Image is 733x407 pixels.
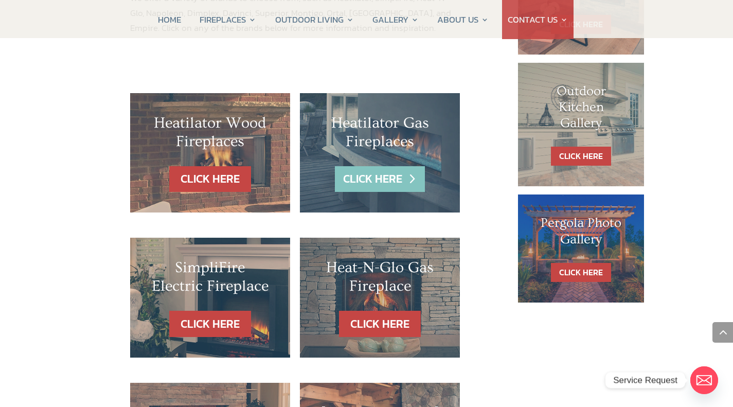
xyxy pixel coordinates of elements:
[539,215,624,252] h1: Pergola Photo Gallery
[151,258,270,300] h2: SimpliFire Electric Fireplace
[151,114,270,156] h2: Heatilator Wood Fireplaces
[335,166,424,192] a: CLICK HERE
[169,311,251,337] a: CLICK HERE
[320,114,439,156] h2: Heatilator Gas Fireplaces
[169,166,251,192] a: CLICK HERE
[551,263,611,282] a: CLICK HERE
[551,147,611,166] a: CLICK HERE
[539,83,624,137] h1: Outdoor Kitchen Gallery
[339,311,421,337] a: CLICK HERE
[320,258,439,300] h2: Heat-N-Glo Gas Fireplace
[690,366,718,394] a: Email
